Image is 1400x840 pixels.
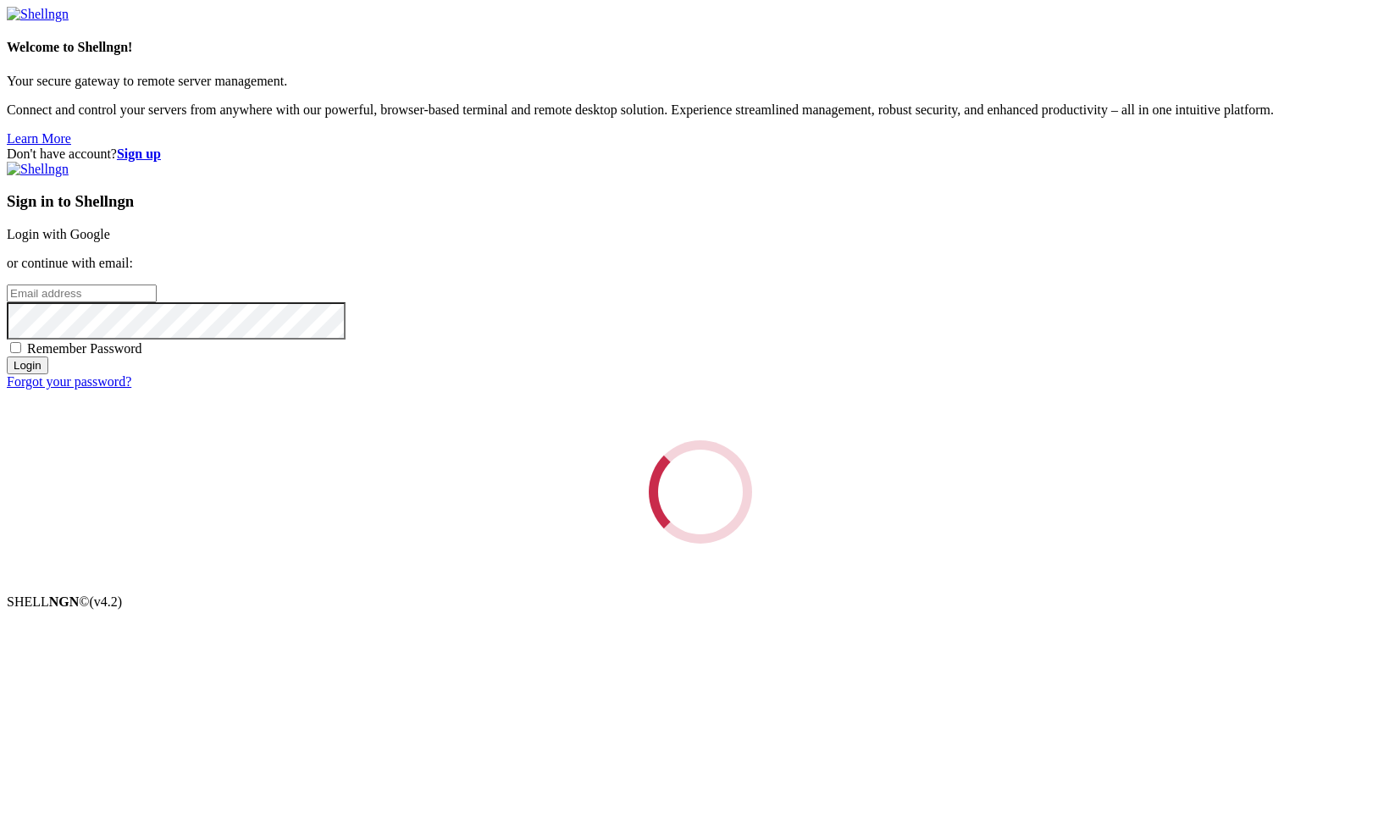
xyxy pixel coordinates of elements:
[7,40,1393,55] h4: Welcome to Shellngn!
[27,341,142,356] span: Remember Password
[7,374,131,389] a: Forgot your password?
[7,227,110,241] a: Login with Google
[7,594,122,609] span: SHELL ©
[90,594,123,609] span: 4.2.0
[7,162,69,177] img: Shellngn
[7,285,157,302] input: Email address
[7,131,71,146] a: Learn More
[7,192,1393,211] h3: Sign in to Shellngn
[10,342,21,353] input: Remember Password
[117,146,161,161] a: Sign up
[633,425,767,560] div: Loading...
[7,102,1393,118] p: Connect and control your servers from anywhere with our powerful, browser-based terminal and remo...
[7,7,69,22] img: Shellngn
[7,146,1393,162] div: Don't have account?
[7,74,1393,89] p: Your secure gateway to remote server management.
[7,256,1393,271] p: or continue with email:
[49,594,80,609] b: NGN
[7,356,48,374] input: Login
